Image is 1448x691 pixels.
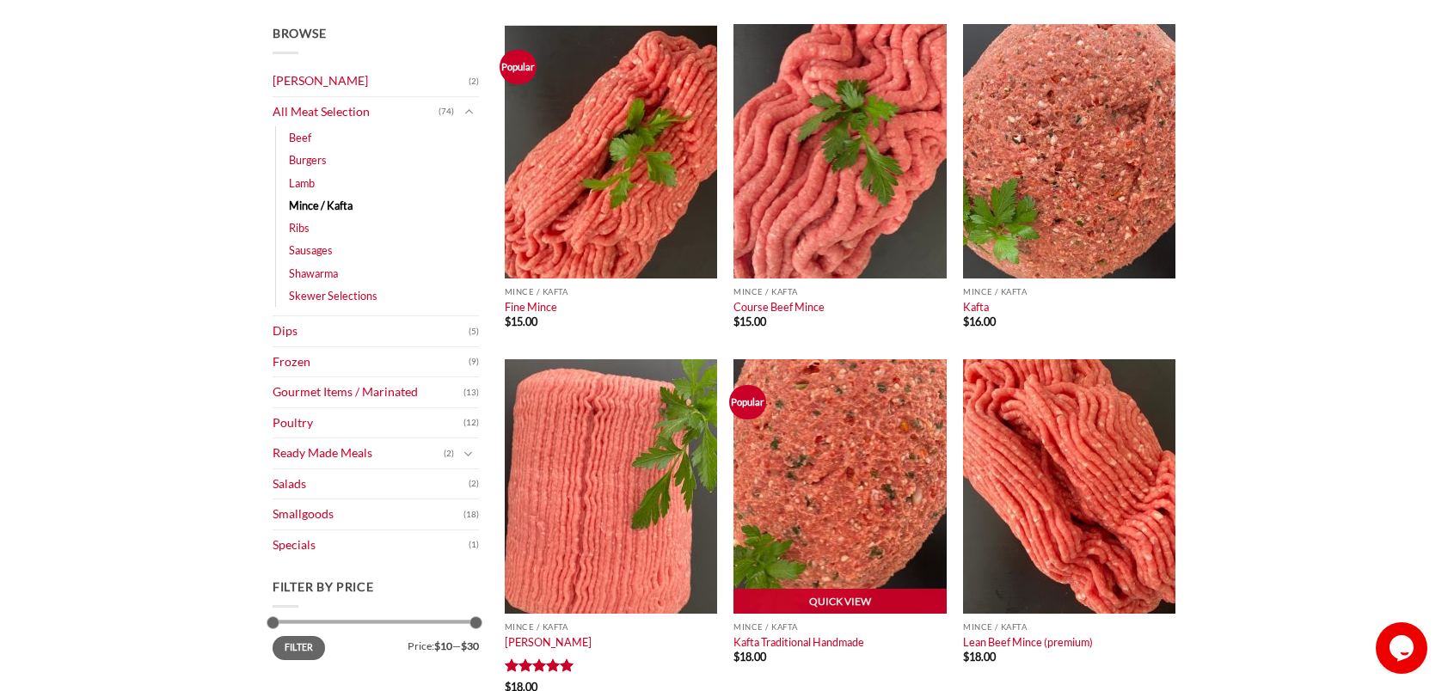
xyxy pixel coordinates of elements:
span: $ [963,650,969,663]
p: Mince / Kafta [963,287,1175,297]
img: Lean Beef Mince [963,359,1175,614]
span: (2) [469,471,479,497]
span: $ [505,315,511,328]
bdi: 18.00 [733,650,766,663]
a: Kafta [963,300,989,314]
span: (18) [463,502,479,528]
a: Kafta Traditional Handmade [733,635,864,649]
bdi: 16.00 [963,315,996,328]
img: Kibbeh Mince [505,359,717,614]
span: $10 [434,639,452,652]
span: (1) [469,532,479,558]
a: Fine Mince [505,300,557,314]
a: Salads [273,469,469,499]
span: $ [733,315,739,328]
span: Filter by price [273,579,374,594]
img: Beef Mince [505,24,717,278]
span: (5) [469,319,479,345]
bdi: 18.00 [963,650,996,663]
img: Course Beef Mince [733,24,946,278]
a: [PERSON_NAME] [273,66,469,96]
iframe: chat widget [1376,622,1431,674]
span: (13) [463,380,479,406]
a: Lean Beef Mince (premium) [963,635,1093,649]
div: Price: — [273,636,479,651]
a: Beef [289,126,311,149]
span: (74) [439,99,454,125]
bdi: 15.00 [733,315,766,328]
span: $ [963,315,969,328]
a: [PERSON_NAME] [505,635,592,649]
a: All Meat Selection [273,97,439,127]
a: Specials [273,530,469,560]
a: Lamb [289,172,315,194]
bdi: 15.00 [505,315,537,328]
a: Poultry [273,408,463,438]
span: $ [733,650,739,663]
button: Filter [273,636,325,659]
a: Course Beef Mince [733,300,825,314]
img: Kafta Traditional Handmade [733,359,946,614]
p: Mince / Kafta [505,622,717,632]
span: $30 [461,639,479,652]
a: Smallgoods [273,499,463,529]
span: (2) [444,441,454,467]
button: Toggle [458,444,479,463]
span: (12) [463,410,479,436]
a: Frozen [273,347,469,377]
a: Gourmet Items / Marinated [273,377,463,407]
p: Mince / Kafta [505,287,717,297]
a: Dips [273,316,469,346]
p: Mince / Kafta [733,622,946,632]
span: (2) [469,69,479,95]
button: Toggle [458,102,479,121]
a: Ribs [289,217,310,239]
span: Browse [273,26,326,40]
p: Mince / Kafta [733,287,946,297]
a: Ready Made Meals [273,438,444,468]
a: Mince / Kafta [289,194,353,217]
span: (9) [469,349,479,375]
a: Skewer Selections [289,284,377,307]
a: Quick View [733,589,946,615]
a: Burgers [289,149,327,171]
div: Rated 5 out of 5 [505,658,574,675]
a: Sausages [289,239,333,261]
a: Shawarma [289,262,338,284]
span: Rated out of 5 [505,658,574,679]
p: Mince / Kafta [963,622,1175,632]
img: Kafta [963,24,1175,278]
